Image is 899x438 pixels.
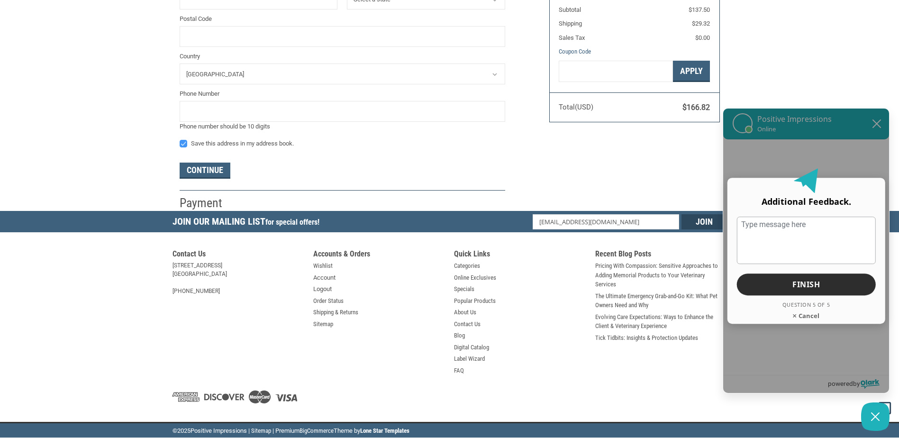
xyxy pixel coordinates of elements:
a: Label Wizard [454,354,485,364]
span: $29.32 [692,20,710,27]
a: Cancel [787,306,825,324]
div: Feedback Container [723,139,889,375]
h5: Quick Links [454,249,586,261]
a: FAQ [454,366,464,375]
button: Apply [673,61,710,82]
label: Phone Number [180,89,505,99]
span: $166.82 [682,103,710,112]
button: Finish [737,274,876,295]
div: olark chatbox [723,108,890,393]
input: Join [681,214,727,229]
span: Cancel [798,311,820,320]
a: The Ultimate Emergency Grab-and-Go Kit: What Pet Owners Need and Why [595,292,727,310]
input: Email [533,214,679,229]
a: Online Exclusives [454,273,496,283]
label: Save this address in my address book. [180,140,505,147]
h2: Payment [180,195,235,211]
li: | Premium Theme by [272,426,409,438]
a: Specials [454,284,474,294]
a: About Us [454,308,476,317]
a: Digital Catalog [454,343,489,352]
span: 2025 [177,427,191,434]
span: © Positive Impressions [173,427,247,434]
a: Wishlist [313,261,333,271]
a: Contact Us [454,319,481,329]
a: Coupon Code [559,48,591,55]
a: Lone Star Templates [360,427,409,434]
a: Logout [313,284,332,294]
p: Question 5 of 5 [737,301,876,308]
button: Continue [180,163,230,179]
button: Close Chatbox [861,402,890,431]
label: Country [180,52,505,61]
address: [STREET_ADDRESS] [GEOGRAPHIC_DATA] [PHONE_NUMBER] [173,261,304,295]
a: Shipping & Returns [313,308,358,317]
a: Tick Tidbits: Insights & Protection Updates [595,333,698,343]
a: Popular Products [454,296,496,306]
h5: Recent Blog Posts [595,249,727,261]
span: for special offers! [265,218,319,227]
a: Account [313,273,336,283]
a: Blog [454,331,465,340]
h5: Join Our Mailing List [173,211,324,235]
span: Shipping [559,20,582,27]
span: $137.50 [689,6,710,13]
a: BigCommerce [300,427,334,434]
h5: Accounts & Orders [313,249,445,261]
a: Pricing With Compassion: Sensitive Approaches to Adding Memorial Products to Your Veterinary Serv... [595,261,727,289]
div: Phone number should be 10 digits [180,122,505,131]
a: Order Status [313,296,344,306]
textarea: Type message here [737,217,876,264]
a: Evolving Care Expectations: Ways to Enhance the Client & Veterinary Experience [595,312,727,331]
input: Gift Certificate or Coupon Code [559,61,673,82]
a: | Sitemap [248,427,271,434]
label: Additional Feedback. [737,192,876,212]
span: Total (USD) [559,103,593,111]
span: $0.00 [695,34,710,41]
span: Subtotal [559,6,581,13]
span: Sales Tax [559,34,585,41]
a: Categories [454,261,480,271]
a: Sitemap [313,319,333,329]
h5: Contact Us [173,249,304,261]
label: Postal Code [180,14,505,24]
